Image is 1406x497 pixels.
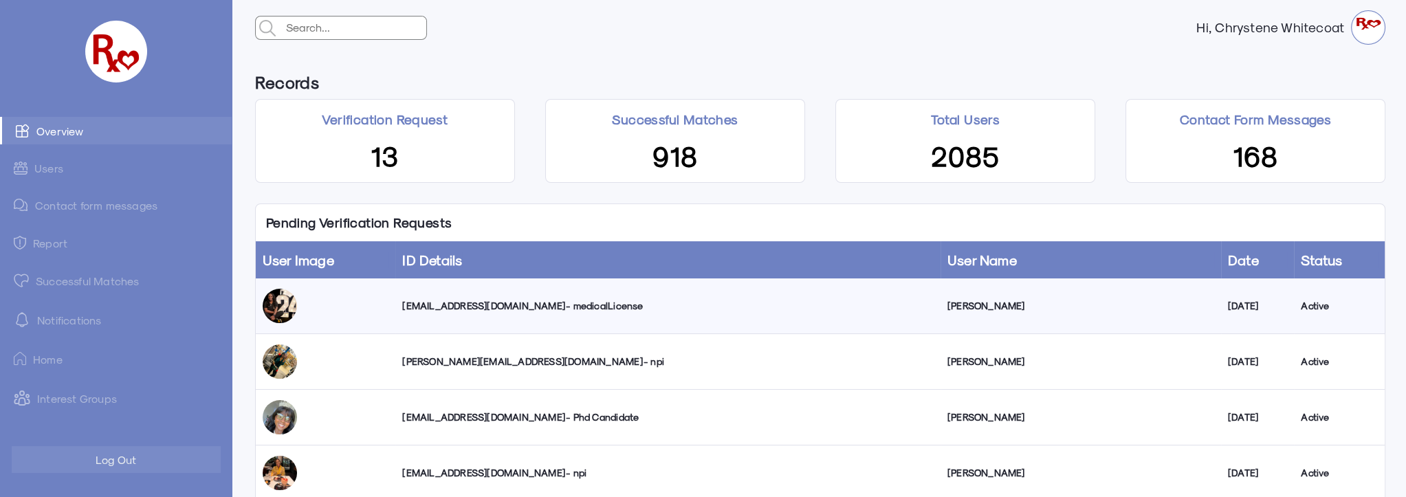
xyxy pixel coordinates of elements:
a: User Name [947,252,1017,268]
img: admin-search.svg [256,16,279,40]
div: [DATE] [1228,355,1287,368]
a: Date [1228,252,1259,268]
img: admin-ic-users.svg [14,162,28,175]
div: Active [1301,410,1378,424]
a: User Image [263,252,334,268]
img: notification-default-white.svg [14,311,30,328]
a: Status [1301,252,1342,268]
img: ug8zwn6kowhrf4b7tz7p.jpg [263,289,297,323]
p: Total Users [931,110,1000,129]
p: Verification Request [322,110,448,129]
img: matched.svg [14,274,29,287]
img: admin-ic-overview.svg [16,124,30,137]
span: 13 [371,137,399,172]
span: 918 [652,137,698,172]
div: [DATE] [1228,410,1287,424]
img: intrestGropus.svg [14,390,30,406]
p: Successful Matches [612,110,738,129]
div: [EMAIL_ADDRESS][DOMAIN_NAME] - npi [402,466,933,480]
button: Log Out [12,446,221,473]
div: [PERSON_NAME] [947,410,1214,424]
input: Search... [283,16,426,38]
div: Active [1301,355,1378,368]
div: [PERSON_NAME] [947,466,1214,480]
span: 2085 [931,137,1000,172]
a: ID Details [402,252,462,268]
img: luqzy0elsadf89f4tsso.jpg [263,456,297,490]
div: Active [1301,466,1378,480]
img: ic-home.png [14,352,26,366]
div: [PERSON_NAME] [947,355,1214,368]
div: [DATE] [1228,466,1287,480]
p: Pending Verification Requests [256,204,463,241]
img: admin-ic-contact-message.svg [14,199,28,212]
strong: Hi, Chrystene Whitecoat [1196,21,1351,34]
span: 168 [1233,137,1278,172]
img: vms0hidhgpcys4xplw3w.jpg [263,400,297,434]
p: Contact Form Messages [1180,110,1331,129]
div: [EMAIL_ADDRESS][DOMAIN_NAME] - Phd Candidate [402,410,933,424]
div: [EMAIL_ADDRESS][DOMAIN_NAME] - medicalLicense [402,299,933,313]
h6: Records [255,65,319,99]
div: Active [1301,299,1378,313]
img: admin-ic-report.svg [14,236,26,250]
div: [DATE] [1228,299,1287,313]
div: [PERSON_NAME] [947,299,1214,313]
img: u6uccjvgdovi2noxodkt.jpg [263,344,297,379]
div: [PERSON_NAME][EMAIL_ADDRESS][DOMAIN_NAME] - npi [402,355,933,368]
